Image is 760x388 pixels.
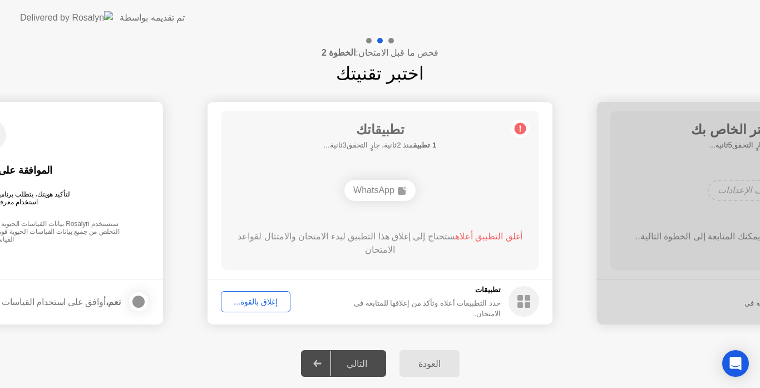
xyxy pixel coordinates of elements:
h1: اختبر تقنيتك [336,60,424,87]
div: Open Intercom Messenger [722,350,749,377]
h5: تطبيقات [332,284,501,296]
button: العودة [399,350,460,377]
strong: نعم، [106,297,121,307]
h5: منذ 2ثانية، جارٍ التحقق3ثانية... [324,140,437,151]
div: ستحتاج إلى إغلاق هذا التطبيق لبدء الامتحان والامتثال لقواعد الامتحان [237,230,524,257]
div: العودة [403,358,456,369]
h1: تطبيقاتك [324,120,437,140]
div: حدد التطبيقات أعلاه وتأكد من إغلاقها للمتابعة في الامتحان. [332,298,501,319]
div: التالي [331,358,383,369]
div: تم تقديمه بواسطة [120,11,185,24]
span: أغلق التطبيق أعلاه [455,232,522,241]
div: WhatsApp [344,180,416,201]
button: إغلاق بالقوة... [221,291,290,312]
img: Delivered by Rosalyn [20,11,113,24]
button: التالي [301,350,386,377]
b: الخطوة 2 [322,48,356,57]
div: إغلاق بالقوة... [225,297,287,306]
h4: فحص ما قبل الامتحان: [322,46,438,60]
b: 1 تطبيق [413,141,436,149]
